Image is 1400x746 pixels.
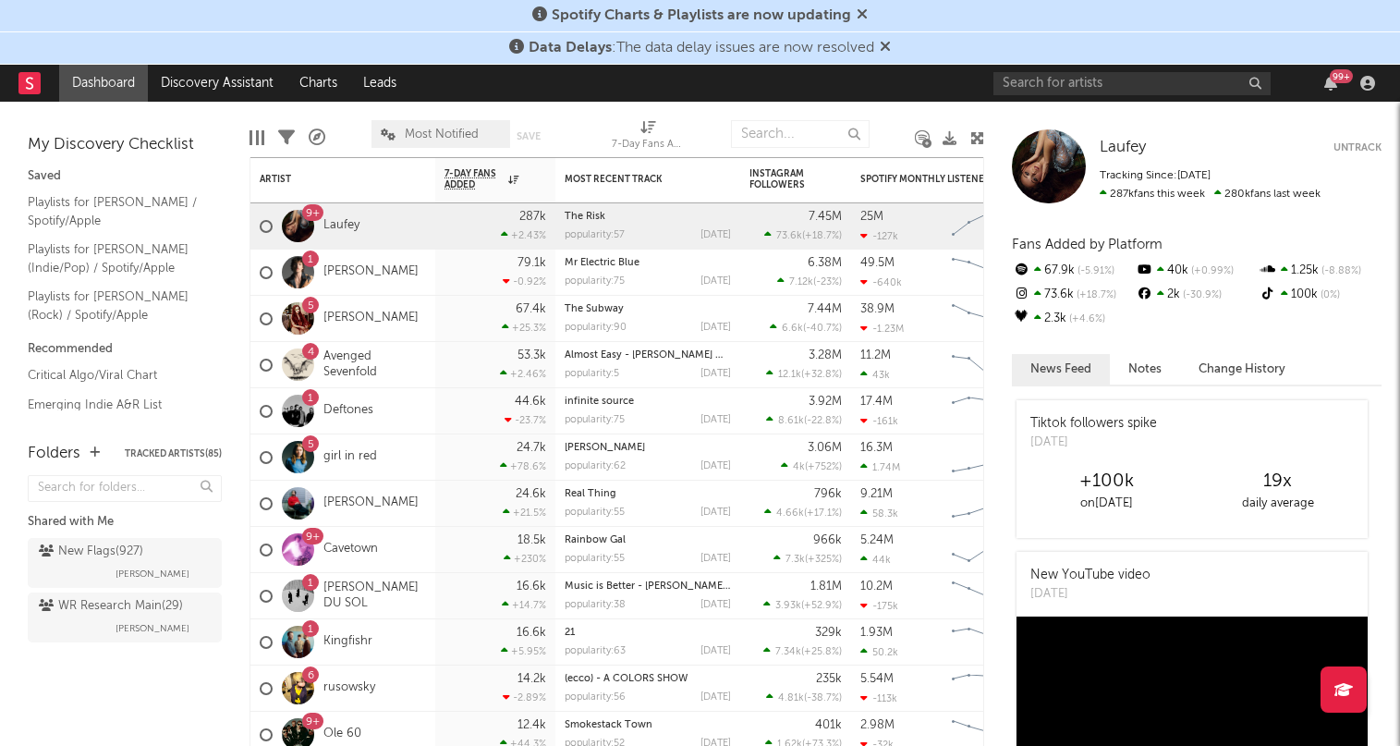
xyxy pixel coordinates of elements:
a: Smokestack Town [565,720,652,730]
div: Artist [260,174,398,185]
div: Almost Easy - Chris Lord-Alge Mix [565,350,731,361]
a: Kingfishr [323,634,372,650]
div: 3.92M [809,396,842,408]
div: popularity: 56 [565,692,626,703]
div: 79.1k [517,257,546,269]
div: popularity: 55 [565,508,625,518]
div: 73.6k [1012,283,1135,307]
a: (ecco) - A COLORS SHOW [565,674,688,684]
span: 4.66k [776,508,804,519]
span: 280k fans last week [1100,189,1321,200]
button: Change History [1180,354,1304,385]
div: +25.3 % [502,322,546,334]
div: 16.3M [860,442,893,454]
div: -113k [860,692,897,704]
svg: Chart title [943,434,1027,481]
div: 40k [1135,259,1258,283]
div: -175k [860,600,898,612]
div: Real Thing [565,489,731,499]
div: 24.7k [517,442,546,454]
span: -22.8 % [807,416,839,426]
div: 2.3k [1012,307,1135,331]
div: Hemingway [565,443,731,453]
div: 50.2k [860,646,898,658]
div: Edit Columns [250,111,264,165]
div: 3.06M [808,442,842,454]
div: on [DATE] [1021,493,1192,515]
div: 10.2M [860,581,893,593]
span: 3.93k [775,601,801,611]
input: Search for artists [993,72,1271,95]
div: +5.95 % [501,645,546,657]
span: Dismiss [880,41,891,55]
span: +25.8 % [804,647,839,657]
div: ( ) [764,507,842,519]
div: popularity: 38 [565,600,626,610]
div: ( ) [781,460,842,472]
div: popularity: 90 [565,323,627,333]
div: -2.89 % [503,691,546,703]
div: popularity: 75 [565,415,625,425]
div: 67.4k [516,303,546,315]
div: 12.4k [517,719,546,731]
span: -38.7 % [807,693,839,703]
svg: Chart title [943,250,1027,296]
div: 18.5k [517,534,546,546]
span: 7.34k [775,647,801,657]
div: 99 + [1330,69,1353,83]
div: popularity: 5 [565,369,619,379]
span: Data Delays [529,41,612,55]
div: 401k [815,719,842,731]
div: Most Recent Track [565,174,703,185]
div: 58.3k [860,508,898,520]
div: 7.44M [808,303,842,315]
div: popularity: 75 [565,276,625,287]
span: 4k [793,462,805,472]
a: rusowsky [323,680,375,696]
div: 1.74M [860,461,900,473]
span: +325 % [808,555,839,565]
a: Real Thing [565,489,616,499]
span: +18.7 % [805,231,839,241]
span: : The data delay issues are now resolved [529,41,874,55]
div: 5.54M [860,673,894,685]
div: New YouTube video [1030,566,1150,585]
div: -0.92 % [503,275,546,287]
div: 1.81M [810,581,842,593]
a: Leads [350,65,409,102]
div: +100k [1021,471,1192,493]
div: ( ) [770,322,842,334]
span: [PERSON_NAME] [116,563,189,585]
div: 67.9k [1012,259,1135,283]
div: Tiktok followers spike [1030,414,1157,434]
div: ( ) [777,275,842,287]
div: 1.93M [860,627,893,639]
svg: Chart title [943,573,1027,619]
div: New Flags ( 927 ) [39,541,143,563]
a: [PERSON_NAME] [323,311,419,326]
div: 329k [815,627,842,639]
div: [DATE] [700,646,731,656]
span: Spotify Charts & Playlists are now updating [552,8,851,23]
div: Spotify Monthly Listeners [860,174,999,185]
div: 16.6k [517,627,546,639]
div: 9.21M [860,488,893,500]
div: 5.24M [860,534,894,546]
div: 6.38M [808,257,842,269]
span: -23 % [816,277,839,287]
div: 7.45M [809,211,842,223]
span: +17.1 % [807,508,839,519]
div: 287k [519,211,546,223]
div: +78.6 % [500,460,546,472]
div: +14.7 % [502,599,546,611]
a: [PERSON_NAME] DU SOL [323,581,426,612]
div: 16.6k [517,581,546,593]
span: Laufey [1100,140,1146,155]
div: popularity: 62 [565,461,626,471]
a: Cavetown [323,542,378,557]
div: -640k [860,276,902,288]
div: 3.28M [809,349,842,361]
a: Emerging Indie A&R List [28,395,203,415]
a: [PERSON_NAME] [323,495,419,511]
div: 796k [814,488,842,500]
